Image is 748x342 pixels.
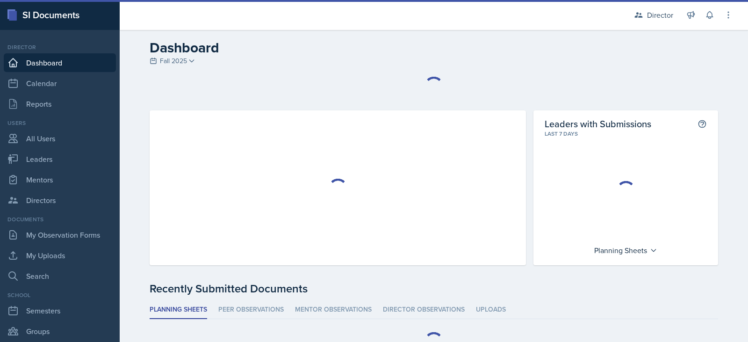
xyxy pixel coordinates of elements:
h2: Dashboard [150,39,718,56]
a: Leaders [4,150,116,168]
div: Director [4,43,116,51]
a: Dashboard [4,53,116,72]
a: Semesters [4,301,116,320]
a: All Users [4,129,116,148]
a: Mentors [4,170,116,189]
a: Groups [4,322,116,341]
div: Last 7 days [545,130,707,138]
div: Planning Sheets [590,243,662,258]
li: Planning Sheets [150,301,207,319]
div: Documents [4,215,116,224]
a: My Uploads [4,246,116,265]
div: Recently Submitted Documents [150,280,718,297]
div: Director [647,9,673,21]
h2: Leaders with Submissions [545,118,651,130]
a: Reports [4,95,116,113]
a: Directors [4,191,116,210]
a: Calendar [4,74,116,93]
a: Search [4,267,116,285]
span: Fall 2025 [160,56,187,66]
li: Mentor Observations [295,301,372,319]
div: School [4,291,116,299]
div: Users [4,119,116,127]
li: Peer Observations [218,301,284,319]
li: Director Observations [383,301,465,319]
li: Uploads [476,301,506,319]
a: My Observation Forms [4,226,116,244]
